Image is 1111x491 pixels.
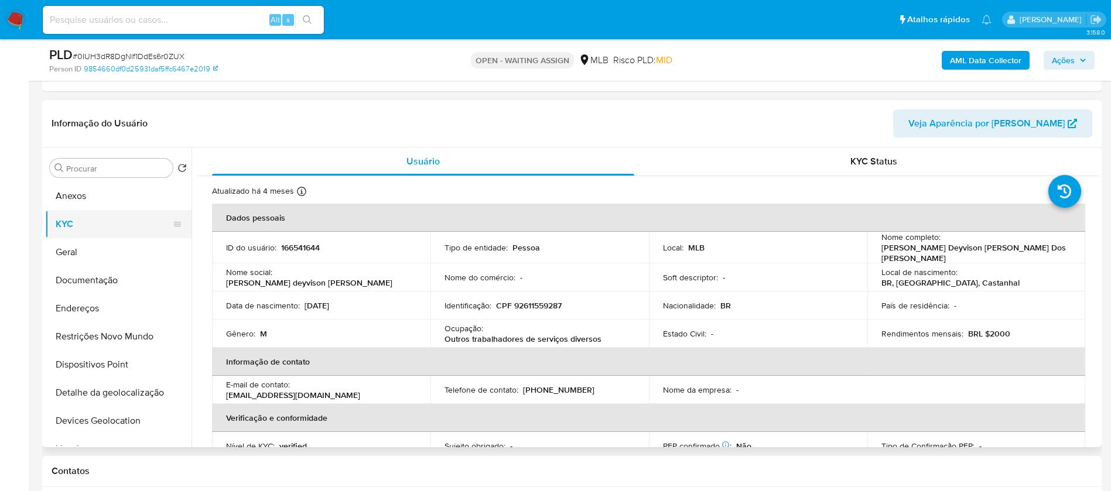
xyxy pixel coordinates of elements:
span: # 0IUH3dR8DgNlf1DdEs6r0ZUX [73,50,184,62]
th: Verificação e conformidade [212,404,1085,432]
span: s [286,14,290,25]
p: [PERSON_NAME] Deyvison [PERSON_NAME] Dos [PERSON_NAME] [881,242,1067,263]
button: Documentação [45,266,192,294]
p: Local : [663,242,683,253]
p: Nível de KYC : [226,441,275,451]
p: Estado Civil : [663,328,706,339]
p: Gênero : [226,328,255,339]
b: AML Data Collector [950,51,1021,70]
p: Identificação : [445,300,491,311]
p: Nacionalidade : [663,300,716,311]
div: MLB [579,54,609,67]
p: 166541644 [281,242,320,253]
p: Tipo de entidade : [445,242,508,253]
p: MLB [688,242,705,253]
p: E-mail de contato : [226,379,290,390]
p: [DATE] [305,300,329,311]
button: Geral [45,238,192,266]
p: BR, [GEOGRAPHIC_DATA], Castanhal [881,277,1020,288]
p: - [954,300,956,311]
p: Telefone de contato : [445,384,518,395]
p: Nome social : [226,267,272,277]
p: Outros trabalhadores de serviços diversos [445,334,601,344]
p: País de residência : [881,300,949,311]
span: Alt [271,14,280,25]
h1: Contatos [52,465,1092,477]
a: 9854660df0d25931daf5ffc6467e2019 [84,64,218,74]
p: - [711,328,713,339]
p: ID do usuário : [226,242,276,253]
button: Procurar [54,163,64,173]
button: Restrições Novo Mundo [45,322,192,351]
p: M [260,328,267,339]
span: Ações [1052,51,1075,70]
p: [PHONE_NUMBER] [523,384,594,395]
input: Procurar [66,163,168,174]
p: Nome completo : [881,232,941,242]
p: OPEN - WAITING ASSIGN [471,52,574,68]
button: Veja Aparência por [PERSON_NAME] [893,109,1092,138]
span: 3.158.0 [1086,28,1105,37]
button: search-icon [295,12,319,28]
p: Local de nascimento : [881,267,958,277]
button: AML Data Collector [942,51,1030,70]
p: - [510,441,512,451]
p: BR [720,300,731,311]
p: Nome da empresa : [663,384,731,395]
th: Informação de contato [212,348,1085,376]
p: - [723,272,725,283]
p: Não [736,441,751,451]
p: PEP confirmado : [663,441,731,451]
span: Risco PLD: [613,54,672,67]
span: Atalhos rápidos [907,13,970,26]
button: Devices Geolocation [45,407,192,435]
button: Ações [1044,51,1095,70]
p: CPF 92611559287 [496,300,562,311]
p: Rendimentos mensais : [881,328,963,339]
span: MID [656,53,672,67]
p: BRL $2000 [968,328,1010,339]
a: Notificações [982,15,992,25]
p: - [979,441,982,451]
p: Ocupação : [445,323,483,334]
p: Nome do comércio : [445,272,515,283]
button: Endereços [45,294,192,322]
p: Sujeito obrigado : [445,441,505,451]
p: Soft descriptor : [663,272,718,283]
p: [EMAIL_ADDRESS][DOMAIN_NAME] [226,390,360,400]
button: Lista Interna [45,435,192,463]
button: Retornar ao pedido padrão [177,163,187,176]
p: [PERSON_NAME] deyvison [PERSON_NAME] [226,277,392,288]
button: Detalhe da geolocalização [45,379,192,407]
span: KYC Status [850,154,897,168]
span: Veja Aparência por [PERSON_NAME] [908,109,1065,138]
p: - [736,384,739,395]
button: KYC [45,210,182,238]
p: Pessoa [512,242,540,253]
span: Usuário [406,154,440,168]
button: Anexos [45,182,192,210]
p: - [520,272,522,283]
p: Tipo de Confirmação PEP : [881,441,975,451]
p: Data de nascimento : [226,300,300,311]
b: Person ID [49,64,81,74]
p: verified [279,441,307,451]
p: Atualizado há 4 meses [212,186,294,197]
a: Sair [1090,13,1102,26]
h1: Informação do Usuário [52,118,148,129]
input: Pesquise usuários ou casos... [43,12,324,28]
button: Dispositivos Point [45,351,192,379]
th: Dados pessoais [212,204,1085,232]
p: weverton.gomes@mercadopago.com.br [1020,14,1086,25]
b: PLD [49,45,73,64]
